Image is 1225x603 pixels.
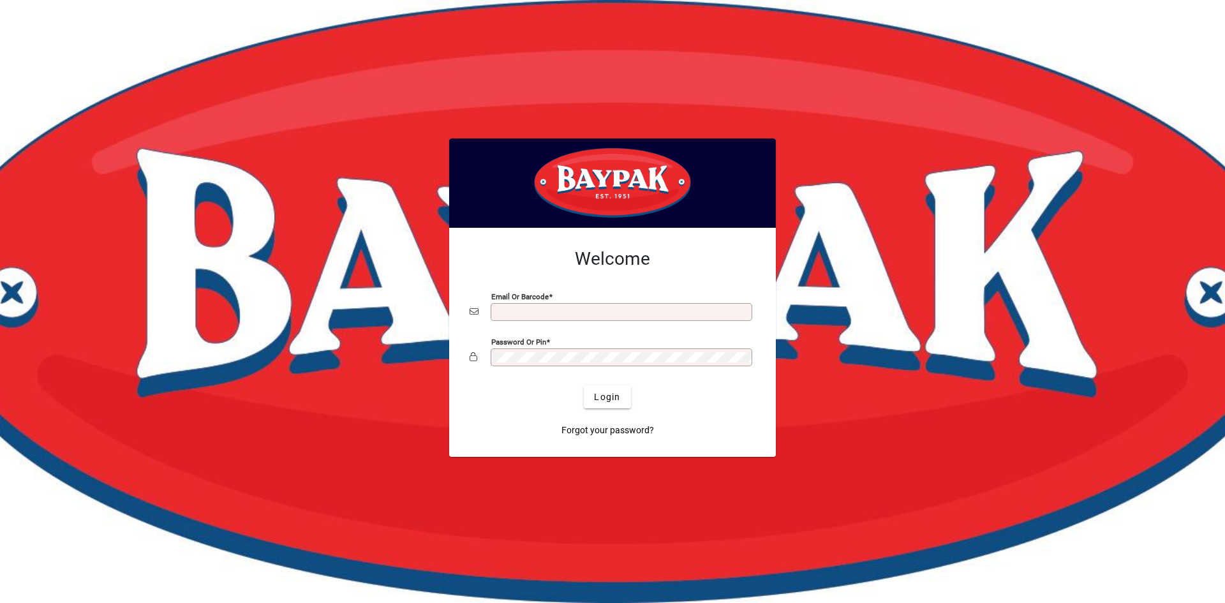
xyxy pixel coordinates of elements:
[470,248,755,270] h2: Welcome
[491,292,549,301] mat-label: Email or Barcode
[561,424,654,437] span: Forgot your password?
[556,419,659,442] a: Forgot your password?
[584,385,630,408] button: Login
[594,391,620,404] span: Login
[491,338,546,346] mat-label: Password or Pin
